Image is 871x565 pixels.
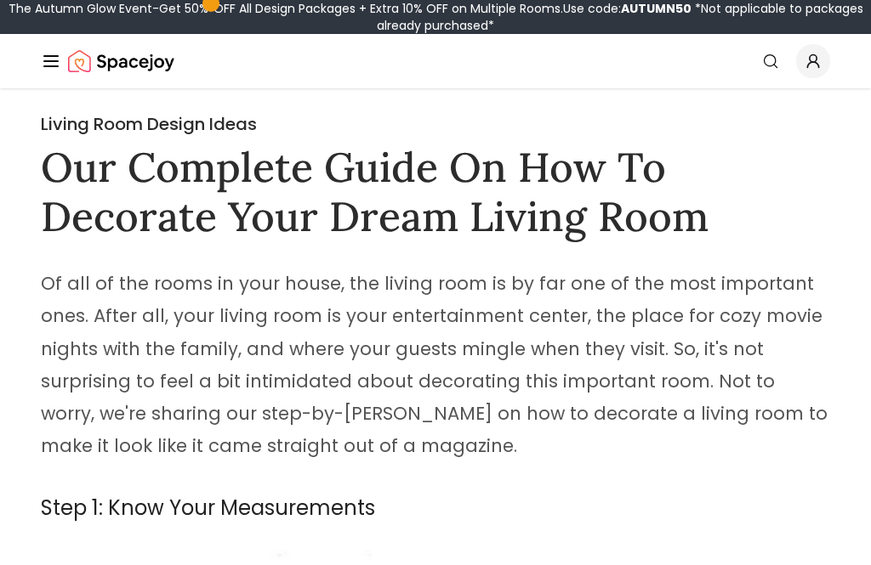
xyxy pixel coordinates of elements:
h2: Living Room Design Ideas [41,112,830,136]
span: Of all of the rooms in your house, the living room is by far one of the most important ones. Afte... [41,271,828,458]
nav: Global [41,34,830,88]
a: Spacejoy [68,44,174,78]
img: Spacejoy Logo [68,44,174,78]
h1: Our Complete Guide On How To Decorate Your Dream Living Room [41,143,830,240]
span: Step 1: Know Your Measurements [41,494,375,522]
